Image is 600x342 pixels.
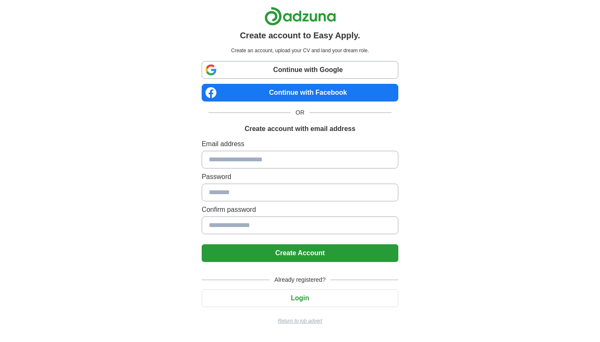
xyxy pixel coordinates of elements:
button: Create Account [202,244,398,262]
h1: Create account with email address [245,124,355,134]
p: Create an account, upload your CV and land your dream role. [203,47,397,54]
h1: Create account to Easy Apply. [240,29,360,42]
label: Email address [202,139,398,149]
label: Password [202,172,398,182]
img: Adzuna logo [264,7,336,26]
a: Return to job advert [202,317,398,325]
a: Login [202,294,398,302]
span: Already registered? [269,275,331,284]
label: Confirm password [202,205,398,215]
button: Login [202,289,398,307]
a: Continue with Facebook [202,84,398,102]
a: Continue with Google [202,61,398,79]
span: OR [291,108,309,117]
